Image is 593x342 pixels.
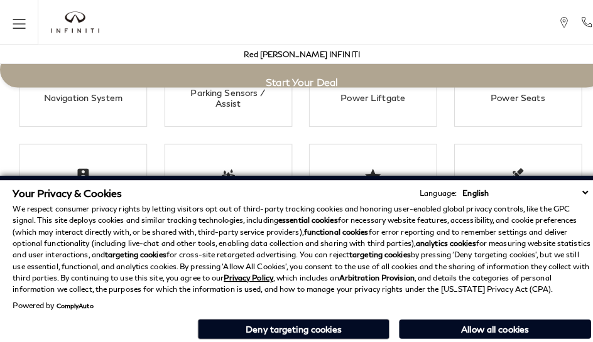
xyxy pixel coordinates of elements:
a: ComplyAuto [55,296,92,304]
strong: functional cookies [298,223,362,232]
p: We respect consumer privacy rights by letting visitors opt out of third-party tracking cookies an... [13,200,580,290]
select: Language Select [451,183,580,195]
strong: targeting cookies [103,245,163,255]
div: Power Seats [463,90,554,101]
img: INFINITI [50,11,97,33]
div: Powered by [13,296,92,304]
strong: Arbitration Provision [333,268,407,277]
button: Allow all cookies [392,314,580,333]
div: Language: [412,186,449,193]
span: Start Your Deal [261,75,332,87]
a: infiniti [50,11,97,33]
strong: essential cookies [273,211,332,221]
div: Navigation System [36,90,128,101]
div: Parking Sensors / Assist [178,85,269,107]
strong: analytics cookies [408,234,467,243]
div: Power Liftgate [321,90,412,101]
a: Privacy Policy [220,268,268,277]
button: Deny targeting cookies [194,313,383,333]
span: Your Privacy & Cookies [13,183,120,195]
a: Red [PERSON_NAME] INFINITI [240,48,354,58]
strong: targeting cookies [343,245,403,255]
